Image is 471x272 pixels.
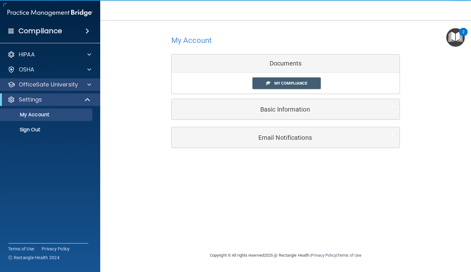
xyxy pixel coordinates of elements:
[462,32,464,40] div: 2
[19,66,34,73] p: OSHA
[337,253,361,258] a: Terms of Use
[311,253,336,258] a: Privacy Policy
[171,245,400,265] div: Copyright © All rights reserved 2025 @ Rectangle Health | |
[8,246,34,252] a: Terms of Use
[8,51,91,58] a: HIPAA
[4,112,90,118] p: My Account
[8,66,91,73] a: OSHA
[8,81,91,88] a: OfficeSafe University
[171,36,212,44] h4: My Account
[172,55,400,73] div: Documents
[19,81,78,88] p: OfficeSafe University
[19,51,35,58] p: HIPAA
[274,81,307,86] span: My Compliance
[446,28,465,47] button: Open Resource Center, 2 new notifications
[42,246,70,252] a: Privacy Policy
[176,130,395,144] a: Email Notifications
[8,254,60,261] span: Ⓒ Rectangle Health 2024
[19,96,42,103] p: Settings
[18,27,62,35] h4: Compliance
[4,127,90,133] p: Sign Out
[440,229,463,253] iframe: Drift Widget Chat Controller
[8,7,93,19] img: PMB logo
[176,134,376,141] h5: Email Notifications
[176,102,395,116] a: Basic Information
[8,96,91,103] a: Settings
[176,106,376,113] h5: Basic Information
